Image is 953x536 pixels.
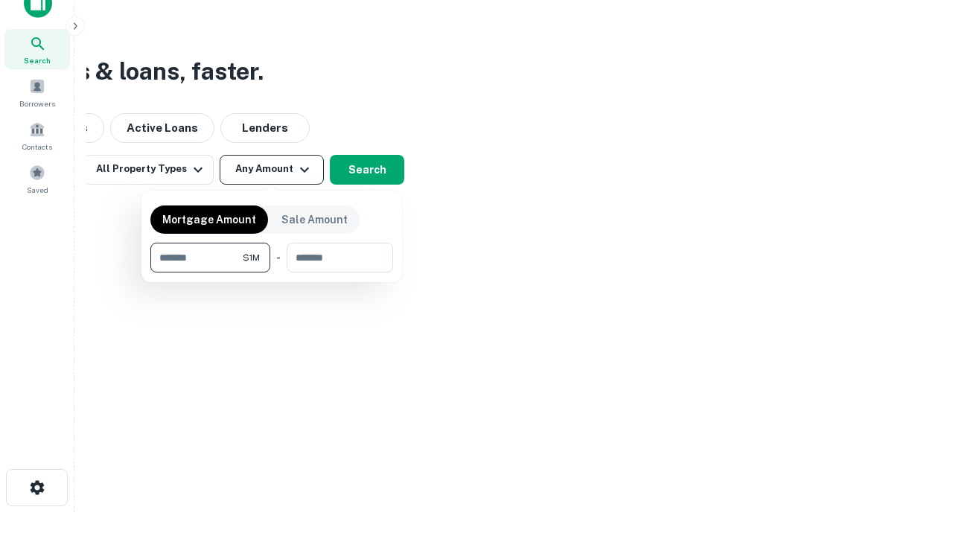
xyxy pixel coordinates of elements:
[243,251,260,264] span: $1M
[281,211,348,228] p: Sale Amount
[162,211,256,228] p: Mortgage Amount
[879,417,953,488] iframe: Chat Widget
[276,243,281,272] div: -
